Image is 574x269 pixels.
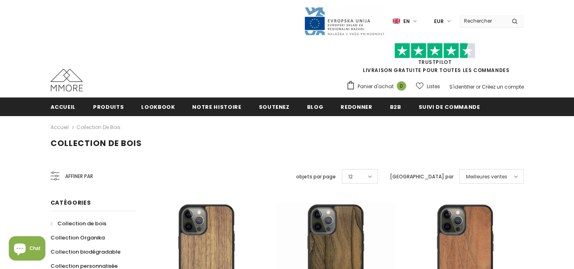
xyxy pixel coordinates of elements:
[51,234,105,241] span: Collection Organika
[418,59,452,66] a: TrustPilot
[93,97,124,116] a: Produits
[307,103,324,111] span: Blog
[346,80,410,93] a: Panier d'achat 0
[341,97,372,116] a: Redonner
[449,83,474,90] a: S'identifier
[304,6,385,36] img: Javni Razpis
[459,15,506,27] input: Search Site
[403,17,410,25] span: en
[141,97,175,116] a: Lookbook
[304,17,385,24] a: Javni Razpis
[346,47,524,74] span: LIVRAISON GRATUITE POUR TOUTES LES COMMANDES
[397,81,406,91] span: 0
[76,124,121,131] a: Collection de bois
[390,103,401,111] span: B2B
[141,103,175,111] span: Lookbook
[51,97,76,116] a: Accueil
[394,43,475,59] img: Faites confiance aux étoiles pilotes
[51,199,91,207] span: Catégories
[51,123,69,132] a: Accueil
[476,83,481,90] span: or
[51,216,106,231] a: Collection de bois
[51,103,76,111] span: Accueil
[259,103,290,111] span: soutenez
[296,173,336,181] label: objets par page
[419,103,480,111] span: Suivi de commande
[393,18,400,25] img: i-lang-1.png
[427,83,440,91] span: Listes
[466,173,507,181] span: Meilleures ventes
[51,248,121,256] span: Collection biodégradable
[341,103,372,111] span: Redonner
[192,103,241,111] span: Notre histoire
[51,69,83,91] img: Cas MMORE
[416,79,440,93] a: Listes
[434,17,444,25] span: EUR
[51,231,105,245] a: Collection Organika
[57,220,106,227] span: Collection de bois
[390,97,401,116] a: B2B
[6,236,48,263] inbox-online-store-chat: Shopify online store chat
[259,97,290,116] a: soutenez
[348,173,353,181] span: 12
[358,83,394,91] span: Panier d'achat
[65,172,93,181] span: Affiner par
[390,173,453,181] label: [GEOGRAPHIC_DATA] par
[307,97,324,116] a: Blog
[419,97,480,116] a: Suivi de commande
[93,103,124,111] span: Produits
[51,138,142,149] span: Collection de bois
[192,97,241,116] a: Notre histoire
[51,245,121,259] a: Collection biodégradable
[482,83,524,90] a: Créez un compte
